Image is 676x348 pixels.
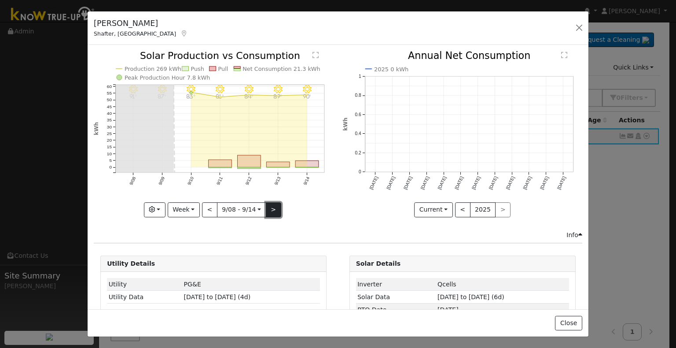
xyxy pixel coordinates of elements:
[437,293,504,300] span: [DATE] to [DATE] (6d)
[296,161,319,168] rect: onclick=""
[219,96,221,98] circle: onclick=""
[110,165,112,170] text: 0
[566,231,582,240] div: Info
[277,95,279,97] circle: onclick=""
[455,202,470,217] button: <
[190,91,192,94] circle: onclick=""
[168,202,200,217] button: Week
[187,85,196,94] i: 9/10 - Clear
[107,278,182,291] td: Utility
[184,293,251,300] span: [DATE] to [DATE] (4d)
[274,176,282,186] text: 9/13
[217,202,266,217] button: 9/08 - 9/14
[129,176,136,186] text: 9/08
[355,112,361,117] text: 0.6
[312,51,319,59] text: 
[356,304,436,316] td: PTO Date
[356,260,400,267] strong: Solar Details
[358,74,361,79] text: 1
[555,316,582,331] button: Close
[420,176,430,190] text: [DATE]
[238,168,261,169] rect: onclick=""
[471,176,481,190] text: [DATE]
[238,155,261,167] rect: onclick=""
[107,91,112,96] text: 55
[437,306,459,313] span: [DATE]
[437,176,447,190] text: [DATE]
[107,84,112,89] text: 60
[266,202,281,217] button: >
[368,176,379,190] text: [DATE]
[454,176,464,190] text: [DATE]
[209,160,232,168] rect: onclick=""
[403,176,413,190] text: [DATE]
[107,145,112,150] text: 15
[93,122,99,136] text: kWh
[539,176,550,190] text: [DATE]
[216,85,224,94] i: 9/11 - MostlyClear
[107,98,112,103] text: 50
[306,94,308,96] circle: onclick=""
[184,281,201,288] span: ID: 17289559, authorized: 09/16/25
[107,104,112,109] text: 45
[107,138,112,143] text: 20
[191,66,204,72] text: Push
[218,66,228,72] text: Pull
[107,291,182,304] td: Utility Data
[386,176,396,190] text: [DATE]
[125,74,210,81] text: Peak Production Hour 7.8 kWh
[342,118,349,131] text: kWh
[355,93,361,98] text: 0.8
[414,202,453,217] button: Current
[94,18,188,29] h5: [PERSON_NAME]
[158,176,165,186] text: 9/09
[202,202,217,217] button: <
[274,85,283,94] i: 9/13 - Clear
[140,50,300,61] text: Solar Production vs Consumption
[355,150,361,155] text: 0.2
[267,162,290,167] rect: onclick=""
[213,94,228,99] p: 81°
[107,125,112,129] text: 30
[107,111,112,116] text: 40
[94,30,176,37] span: Shafter, [GEOGRAPHIC_DATA]
[303,85,312,94] i: 9/14 - Clear
[505,176,516,190] text: [DATE]
[303,176,311,186] text: 9/14
[107,118,112,123] text: 35
[248,94,250,96] circle: onclick=""
[561,52,567,59] text: 
[107,260,155,267] strong: Utility Details
[355,132,361,136] text: 0.4
[243,66,321,72] text: Net Consumption 21.3 kWh
[187,176,195,186] text: 9/10
[184,94,199,99] p: 83°
[356,278,436,291] td: Inverter
[125,66,181,72] text: Production 269 kWh
[437,281,456,288] span: ID: 1540, authorized: 09/11/25
[110,158,112,163] text: 5
[488,176,499,190] text: [DATE]
[299,94,315,99] p: 90°
[470,202,496,217] button: 2025
[245,176,253,186] text: 9/12
[408,50,531,62] text: Annual Net Consumption
[242,94,257,99] p: 84°
[358,170,361,175] text: 0
[216,176,224,186] text: 9/11
[180,30,188,37] a: Map
[107,151,112,156] text: 10
[522,176,533,190] text: [DATE]
[107,131,112,136] text: 25
[556,176,567,190] text: [DATE]
[271,94,286,99] p: 89°
[245,85,253,94] i: 9/12 - Clear
[356,291,436,304] td: Solar Data
[374,66,409,73] text: 2025 0 kWh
